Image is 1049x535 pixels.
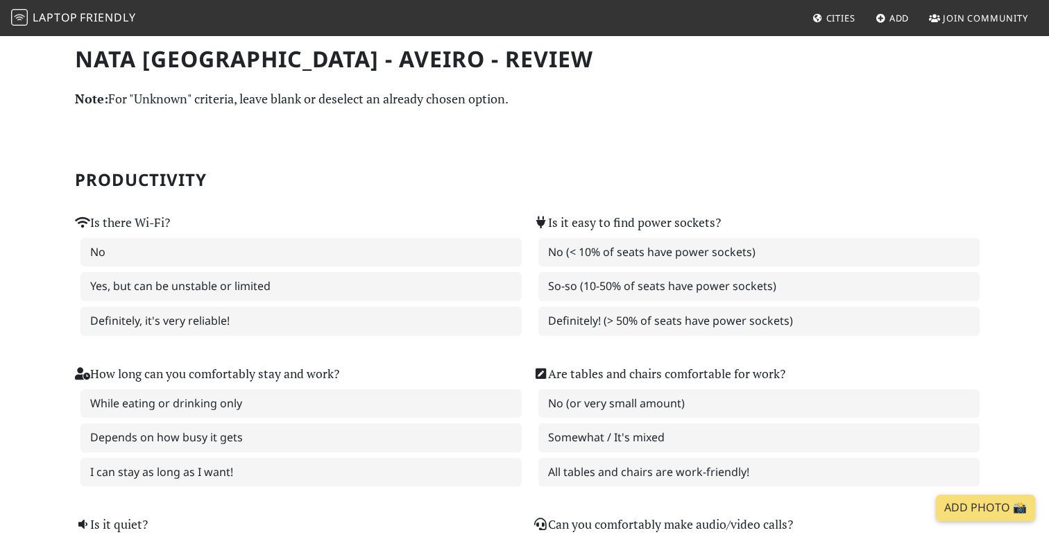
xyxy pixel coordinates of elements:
label: Depends on how busy it gets [80,423,522,452]
a: Add [870,6,915,31]
label: Is it quiet? [75,515,148,534]
a: Add Photo 📸 [936,495,1035,521]
label: Somewhat / It's mixed [538,423,980,452]
label: No (< 10% of seats have power sockets) [538,238,980,267]
label: Definitely! (> 50% of seats have power sockets) [538,307,980,336]
a: Join Community [923,6,1034,31]
h1: NATA [GEOGRAPHIC_DATA] - Aveiro - Review [75,46,974,72]
strong: Note: [75,90,108,107]
label: Are tables and chairs comfortable for work? [533,364,785,384]
span: Add [889,12,910,24]
label: Is it easy to find power sockets? [533,213,721,232]
label: Can you comfortably make audio/video calls? [533,515,793,534]
a: Cities [807,6,861,31]
span: Cities [826,12,855,24]
span: Friendly [80,10,135,25]
label: No (or very small amount) [538,389,980,418]
h2: Productivity [75,170,974,190]
label: Definitely, it's very reliable! [80,307,522,336]
span: Join Community [943,12,1028,24]
img: LaptopFriendly [11,9,28,26]
label: Yes, but can be unstable or limited [80,272,522,301]
span: Laptop [33,10,78,25]
label: While eating or drinking only [80,389,522,418]
label: All tables and chairs are work-friendly! [538,458,980,487]
label: So-so (10-50% of seats have power sockets) [538,272,980,301]
label: I can stay as long as I want! [80,458,522,487]
a: LaptopFriendly LaptopFriendly [11,6,136,31]
label: Is there Wi-Fi? [75,213,170,232]
p: For "Unknown" criteria, leave blank or deselect an already chosen option. [75,89,974,109]
label: How long can you comfortably stay and work? [75,364,339,384]
label: No [80,238,522,267]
